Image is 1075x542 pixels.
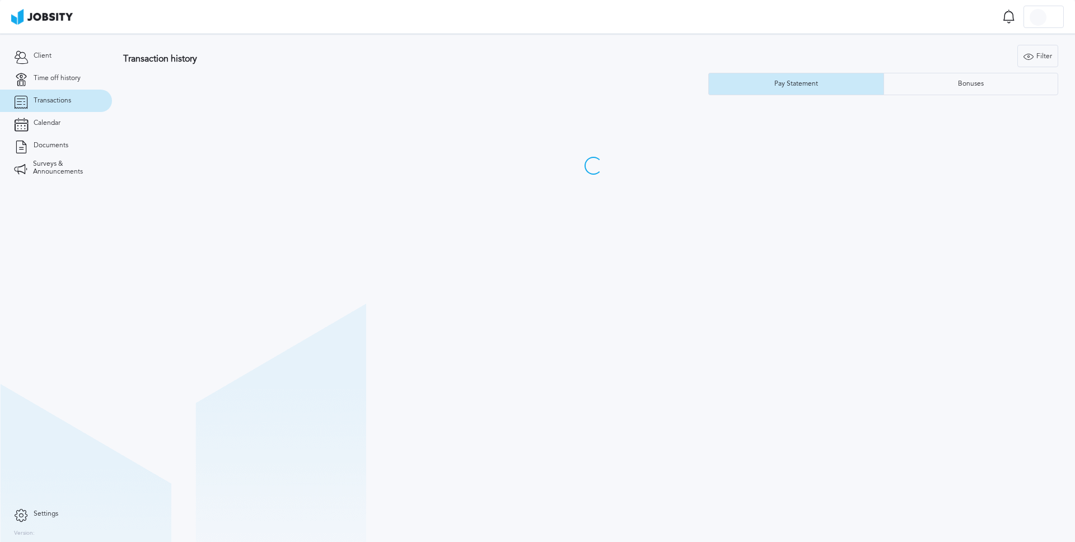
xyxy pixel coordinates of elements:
[34,97,71,105] span: Transactions
[123,54,635,64] h3: Transaction history
[884,73,1059,95] button: Bonuses
[769,80,824,88] div: Pay Statement
[34,510,58,518] span: Settings
[34,74,81,82] span: Time off history
[1017,45,1058,67] button: Filter
[33,160,98,176] span: Surveys & Announcements
[1018,45,1058,68] div: Filter
[34,119,60,127] span: Calendar
[34,52,52,60] span: Client
[952,80,989,88] div: Bonuses
[708,73,884,95] button: Pay Statement
[34,142,68,149] span: Documents
[14,530,35,537] label: Version:
[11,9,73,25] img: ab4bad089aa723f57921c736e9817d99.png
